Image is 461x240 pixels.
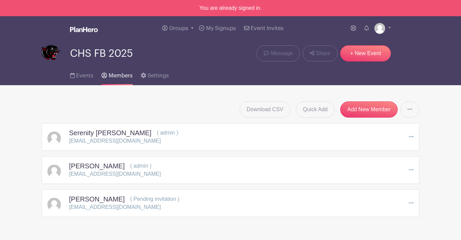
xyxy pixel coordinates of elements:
[374,23,385,34] img: default-ce2991bfa6775e67f084385cd625a349d9dcbb7a52a09fb2fda1e96e2d18dcdb.png
[241,16,286,41] a: Event Invites
[70,48,133,59] span: CHS FB 2025
[340,45,391,62] a: + New Event
[70,64,93,85] a: Events
[196,16,238,41] a: My Signups
[69,162,125,170] h5: [PERSON_NAME]
[102,64,132,85] a: Members
[316,49,330,57] span: Share
[69,195,125,203] h5: [PERSON_NAME]
[47,198,61,211] img: default-ce2991bfa6775e67f084385cd625a349d9dcbb7a52a09fb2fda1e96e2d18dcdb.png
[169,26,188,31] span: Groups
[42,43,62,64] img: PantherBlankBackground.png
[69,129,151,137] h5: Serenity [PERSON_NAME]
[130,163,151,169] span: ( admin )
[130,196,179,202] span: ( Pending invitation )
[69,170,161,178] p: [EMAIL_ADDRESS][DOMAIN_NAME]
[157,130,178,136] span: ( admin )
[251,26,284,31] span: Event Invites
[206,26,236,31] span: My Signups
[340,101,398,118] a: Add New Member
[148,73,169,78] span: Settings
[47,165,61,178] img: default-ce2991bfa6775e67f084385cd625a349d9dcbb7a52a09fb2fda1e96e2d18dcdb.png
[109,73,133,78] span: Members
[271,49,293,57] span: Message
[296,101,335,118] a: Quick Add
[69,203,161,211] p: [EMAIL_ADDRESS][DOMAIN_NAME]
[69,137,161,145] p: [EMAIL_ADDRESS][DOMAIN_NAME]
[240,101,291,118] a: Download CSV
[141,64,169,85] a: Settings
[70,27,98,32] img: logo_white-6c42ec7e38ccf1d336a20a19083b03d10ae64f83f12c07503d8b9e83406b4c7d.svg
[257,45,300,62] a: Message
[47,131,61,145] img: default-ce2991bfa6775e67f084385cd625a349d9dcbb7a52a09fb2fda1e96e2d18dcdb.png
[303,45,337,62] a: Share
[76,73,93,78] span: Events
[159,16,196,41] a: Groups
